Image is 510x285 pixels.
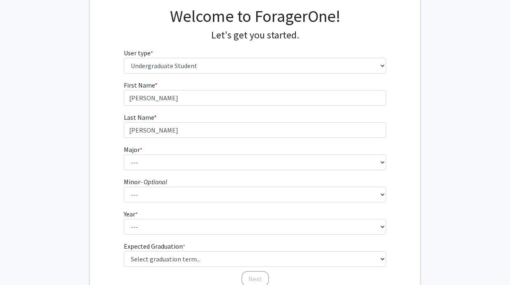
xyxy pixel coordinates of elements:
[124,48,153,58] label: User type
[124,241,185,251] label: Expected Graduation
[6,248,35,279] iframe: Chat
[124,6,387,26] h1: Welcome to ForagerOne!
[124,145,142,154] label: Major
[124,29,387,41] h4: Let's get you started.
[124,177,167,187] label: Minor
[124,209,138,219] label: Year
[124,113,154,121] span: Last Name
[124,81,155,89] span: First Name
[140,178,167,186] i: - Optional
